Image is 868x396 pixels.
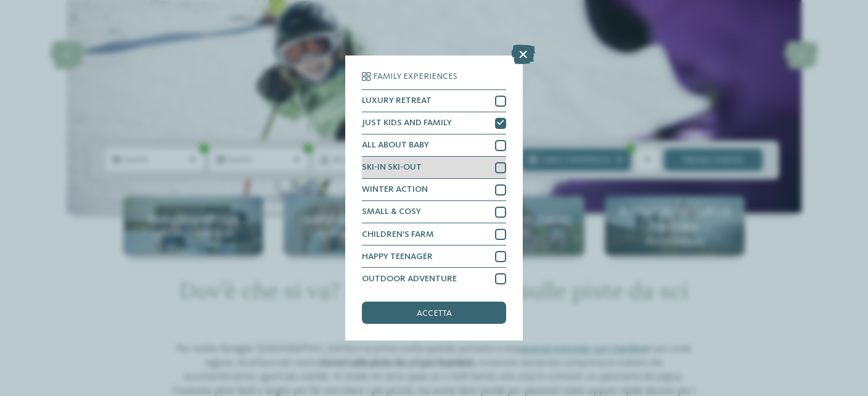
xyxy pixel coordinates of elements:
span: WINTER ACTION [362,185,428,194]
span: JUST KIDS AND FAMILY [362,118,452,127]
span: SMALL & COSY [362,207,421,216]
span: ALL ABOUT BABY [362,141,429,149]
span: CHILDREN’S FARM [362,230,434,239]
span: SKI-IN SKI-OUT [362,163,422,171]
span: Family Experiences [373,72,457,81]
span: LUXURY RETREAT [362,96,432,105]
span: HAPPY TEENAGER [362,252,433,261]
span: accetta [417,309,452,318]
span: OUTDOOR ADVENTURE [362,274,457,283]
